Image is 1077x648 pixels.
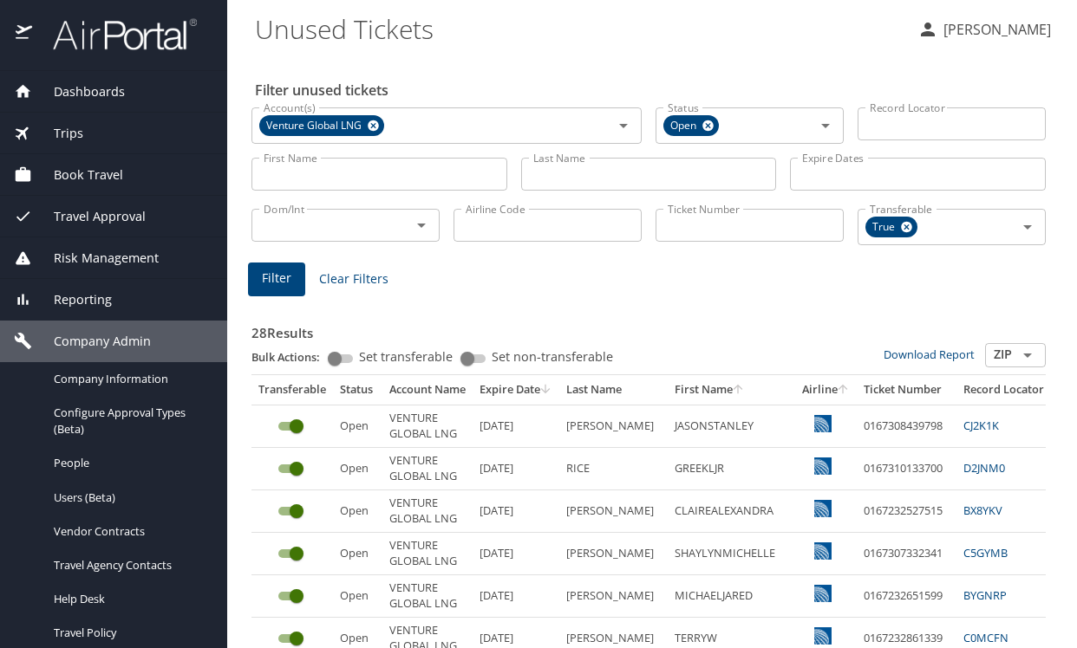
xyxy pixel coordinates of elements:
img: airportal-logo.png [34,17,197,51]
td: [DATE] [473,490,559,533]
h2: Filter unused tickets [255,76,1049,104]
div: Venture Global LNG [259,115,384,136]
button: Clear Filters [312,263,395,295]
button: Filter [248,262,305,296]
h3: 28 Results [251,313,1046,343]
td: [DATE] [473,448,559,490]
span: Book Travel [32,165,123,185]
button: Open [409,213,434,237]
span: True [865,218,905,237]
td: [DATE] [473,575,559,618]
td: MICHAELJARED [668,575,795,618]
th: Airline [795,375,857,405]
th: Status [333,375,382,405]
td: [DATE] [473,405,559,447]
img: United Airlines [814,542,832,560]
a: C0MCFN [963,630,1008,645]
th: Record Locator [956,375,1051,405]
button: sort [540,385,552,396]
span: Company Information [54,371,206,387]
td: 0167232651599 [857,575,956,618]
td: [PERSON_NAME] [559,490,668,533]
p: [PERSON_NAME] [938,19,1051,40]
td: [DATE] [473,533,559,575]
img: 8rwABk7GC6UtGatwAAAABJRU5ErkJggg== [814,500,832,517]
td: [PERSON_NAME] [559,533,668,575]
span: Venture Global LNG [259,117,372,135]
img: United Airlines [814,627,832,645]
td: GREEKLJR [668,448,795,490]
button: sort [838,385,850,396]
img: United Airlines [814,585,832,602]
td: Open [333,533,382,575]
td: Open [333,490,382,533]
span: Open [663,117,707,135]
td: VENTURE GLOBAL LNG [382,490,473,533]
h1: Unused Tickets [255,2,904,55]
td: 0167232527515 [857,490,956,533]
span: Set transferable [359,351,453,363]
th: Account Name [382,375,473,405]
span: Company Admin [32,332,151,351]
img: United Airlines [814,457,832,475]
button: Open [1015,343,1040,367]
button: Open [813,113,838,138]
td: VENTURE GLOBAL LNG [382,448,473,490]
span: Help Desk [54,591,206,607]
a: Download Report [884,347,975,362]
td: [PERSON_NAME] [559,575,668,618]
td: RICE [559,448,668,490]
a: D2JNM0 [963,460,1005,476]
button: [PERSON_NAME] [911,14,1058,45]
button: Open [1015,215,1040,239]
div: Transferable [258,382,326,398]
td: Open [333,448,382,490]
span: People [54,455,206,471]
span: Clear Filters [319,269,388,290]
td: 0167307332341 [857,533,956,575]
td: SHAYLYNMICHELLE [668,533,795,575]
div: Open [663,115,719,136]
td: CLAIREALEXANDRA [668,490,795,533]
span: Configure Approval Types (Beta) [54,405,206,437]
td: [PERSON_NAME] [559,405,668,447]
span: Users (Beta) [54,489,206,506]
td: Open [333,575,382,618]
a: BX8YKV [963,502,1002,518]
th: Ticket Number [857,375,956,405]
a: C5GYMB [963,545,1008,561]
td: JASONSTANLEY [668,405,795,447]
span: Reporting [32,290,112,309]
td: 0167308439798 [857,405,956,447]
span: Risk Management [32,249,159,268]
span: Travel Policy [54,625,206,641]
span: Dashboards [32,82,125,101]
span: Set non-transferable [492,351,613,363]
span: Vendor Contracts [54,523,206,540]
th: First Name [668,375,795,405]
img: icon-airportal.png [16,17,34,51]
button: Open [611,113,636,138]
a: BYGNRP [963,587,1007,603]
img: United Airlines [814,415,832,432]
a: CJ2K1K [963,418,999,433]
span: Travel Approval [32,207,146,226]
td: VENTURE GLOBAL LNG [382,533,473,575]
span: Trips [32,124,83,143]
button: sort [733,385,745,396]
p: Bulk Actions: [251,349,334,365]
span: Travel Agency Contacts [54,557,206,573]
th: Expire Date [473,375,559,405]
td: VENTURE GLOBAL LNG [382,575,473,618]
span: Filter [262,268,291,289]
td: Open [333,405,382,447]
td: VENTURE GLOBAL LNG [382,405,473,447]
div: True [865,217,917,237]
td: 0167310133700 [857,448,956,490]
th: Last Name [559,375,668,405]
